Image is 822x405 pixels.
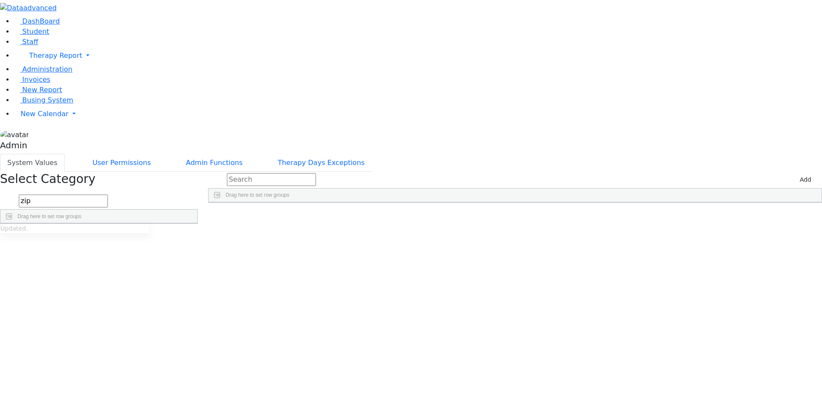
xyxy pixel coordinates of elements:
[14,105,822,123] a: New Calendar
[18,213,81,219] span: Drag here to set row groups
[227,173,316,186] input: Search
[14,75,51,84] a: Invoices
[22,38,38,46] span: Staff
[14,47,822,64] a: Therapy Report
[85,154,158,172] button: User Permissions
[796,173,815,186] button: Add
[19,195,108,207] input: Search
[14,38,38,46] a: Staff
[22,75,51,84] span: Invoices
[226,192,289,198] span: Drag here to set row groups
[179,154,250,172] button: Admin Functions
[14,17,60,25] a: DashBoard
[14,65,72,73] a: Administration
[22,96,73,104] span: Busing System
[0,224,149,233] div: Updated.
[22,27,49,36] span: Student
[14,96,73,104] a: Busing System
[271,154,372,172] button: Therapy Days Exceptions
[14,27,49,36] a: Student
[14,86,62,94] a: New Report
[29,51,82,60] span: Therapy Report
[22,17,60,25] span: DashBoard
[21,110,68,118] span: New Calendar
[22,86,62,94] span: New Report
[22,65,72,73] span: Administration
